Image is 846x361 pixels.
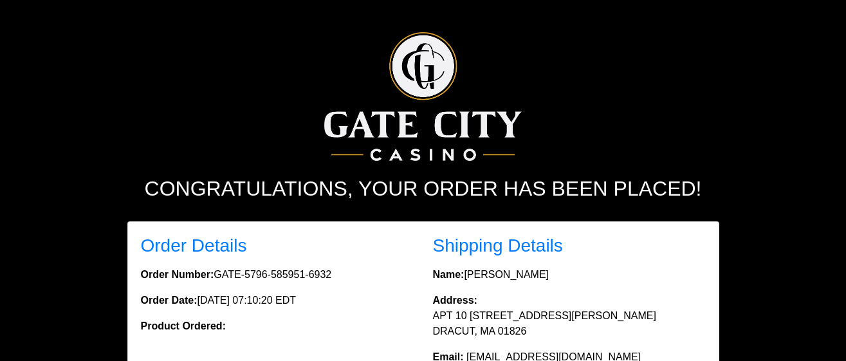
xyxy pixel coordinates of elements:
[433,293,706,339] p: APT 10 [STREET_ADDRESS][PERSON_NAME] DRACUT, MA 01826
[433,269,464,280] strong: Name:
[141,320,226,331] strong: Product Ordered:
[141,295,198,306] strong: Order Date:
[141,267,414,282] p: GATE-5796-585951-6932
[324,32,522,161] img: Logo
[141,269,214,280] strong: Order Number:
[433,295,477,306] strong: Address:
[433,235,706,257] h3: Shipping Details
[66,176,780,201] h2: Congratulations, your order has been placed!
[141,293,414,308] p: [DATE] 07:10:20 EDT
[141,235,414,257] h3: Order Details
[433,267,706,282] p: [PERSON_NAME]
